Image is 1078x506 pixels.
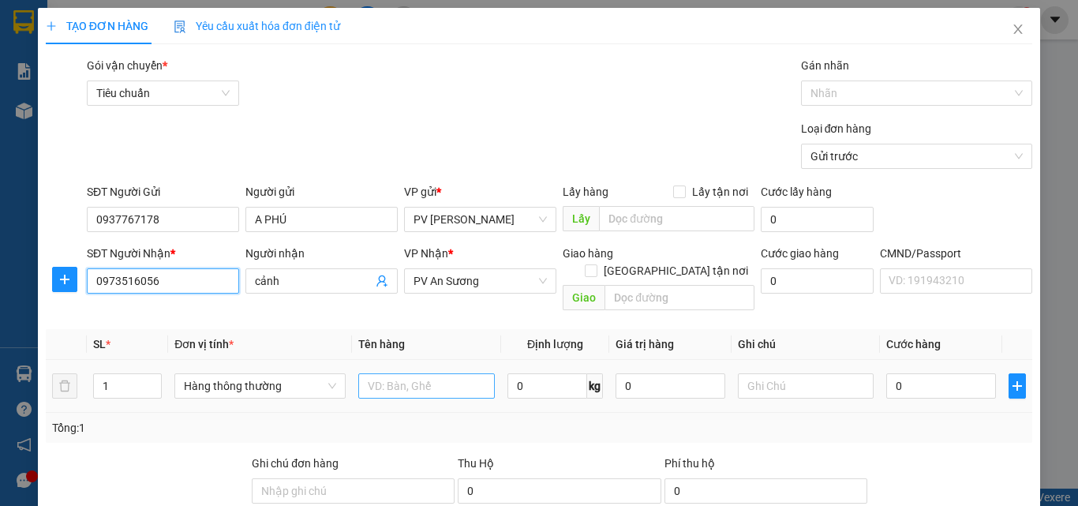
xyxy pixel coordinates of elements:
[587,373,603,399] span: kg
[599,206,754,231] input: Dọc đường
[686,183,754,201] span: Lấy tận nơi
[738,373,874,399] input: Ghi Chú
[996,8,1040,52] button: Close
[46,20,148,32] span: TẠO ĐƠN HÀNG
[358,373,495,399] input: VD: Bàn, Ghế
[616,373,724,399] input: 0
[732,329,881,360] th: Ghi chú
[527,338,583,350] span: Định lượng
[245,245,398,262] div: Người nhận
[96,81,230,105] span: Tiêu chuẩn
[87,59,167,72] span: Gói vận chuyển
[880,245,1032,262] div: CMND/Passport
[761,247,839,260] label: Cước giao hàng
[52,267,77,292] button: plus
[404,247,448,260] span: VP Nhận
[414,269,547,293] span: PV An Sương
[664,455,867,478] div: Phí thu hộ
[563,247,613,260] span: Giao hàng
[563,206,599,231] span: Lấy
[52,419,417,437] div: Tổng: 1
[174,20,340,32] span: Yêu cầu xuất hóa đơn điện tử
[1012,23,1024,36] span: close
[93,338,106,350] span: SL
[252,478,455,504] input: Ghi chú đơn hàng
[46,21,57,32] span: plus
[404,183,556,201] div: VP gửi
[87,245,239,262] div: SĐT Người Nhận
[761,207,874,232] input: Cước lấy hàng
[252,457,339,470] label: Ghi chú đơn hàng
[597,262,754,279] span: [GEOGRAPHIC_DATA] tận nơi
[174,21,186,33] img: icon
[184,374,336,398] span: Hàng thông thường
[245,183,398,201] div: Người gửi
[458,457,494,470] span: Thu Hộ
[563,285,605,310] span: Giao
[761,186,832,198] label: Cước lấy hàng
[358,338,405,350] span: Tên hàng
[376,275,388,287] span: user-add
[761,268,874,294] input: Cước giao hàng
[87,183,239,201] div: SĐT Người Gửi
[563,186,608,198] span: Lấy hàng
[174,338,234,350] span: Đơn vị tính
[605,285,754,310] input: Dọc đường
[616,338,674,350] span: Giá trị hàng
[801,59,849,72] label: Gán nhãn
[1009,380,1026,392] span: plus
[414,208,547,231] span: PV Đức Xuyên
[801,122,872,135] label: Loại đơn hàng
[53,273,77,286] span: plus
[810,144,1024,168] span: Gửi trước
[52,373,77,399] button: delete
[886,338,941,350] span: Cước hàng
[1009,373,1027,399] button: plus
